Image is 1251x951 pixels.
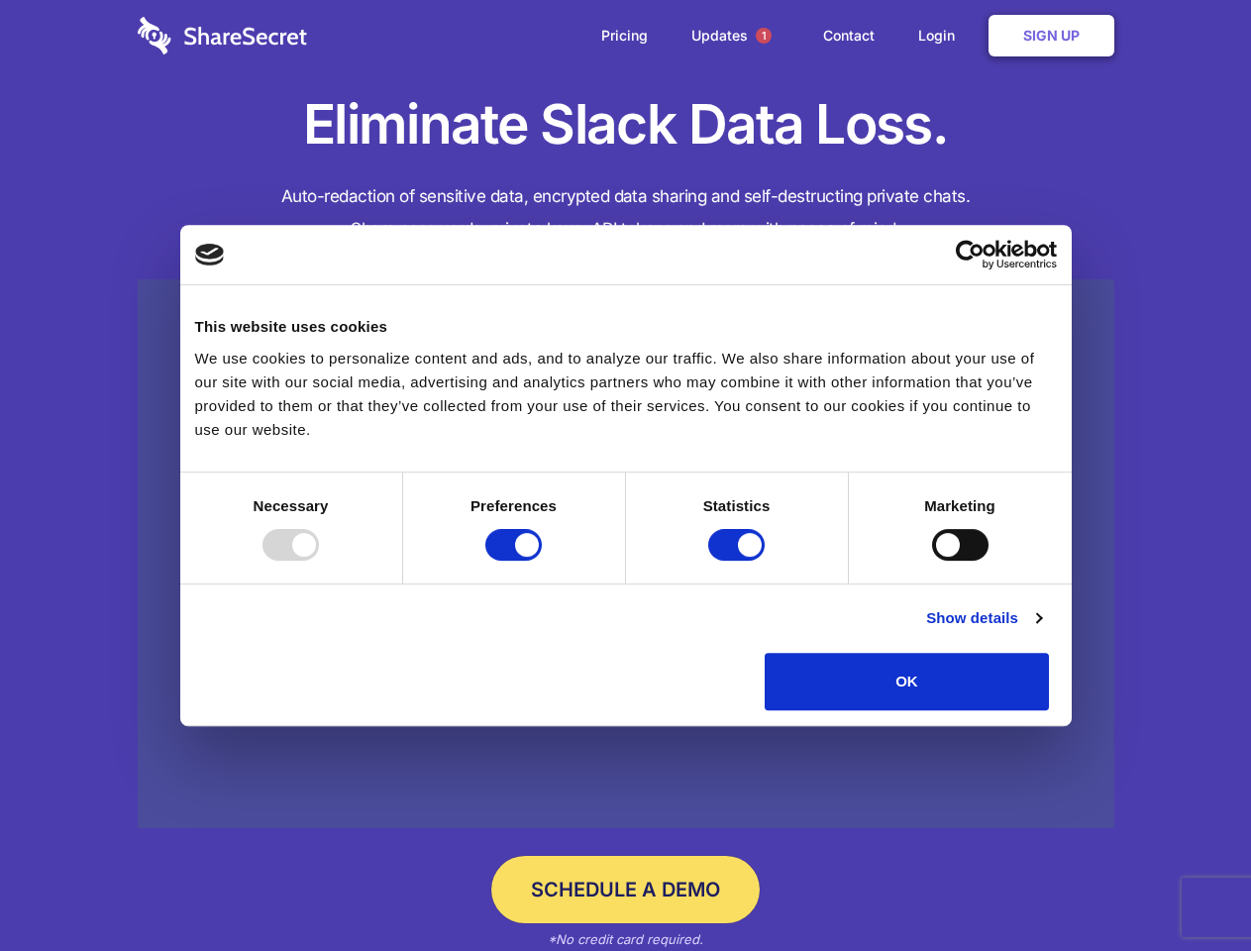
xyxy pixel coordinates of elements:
strong: Statistics [703,497,771,514]
div: We use cookies to personalize content and ads, and to analyze our traffic. We also share informat... [195,347,1057,442]
a: Usercentrics Cookiebot - opens in a new window [884,240,1057,269]
a: Wistia video thumbnail [138,279,1114,829]
div: This website uses cookies [195,315,1057,339]
a: Show details [926,606,1041,630]
button: OK [765,653,1049,710]
a: Login [898,5,985,66]
strong: Preferences [470,497,557,514]
a: Contact [803,5,894,66]
span: 1 [756,28,772,44]
h4: Auto-redaction of sensitive data, encrypted data sharing and self-destructing private chats. Shar... [138,180,1114,246]
img: logo [195,244,225,265]
em: *No credit card required. [548,931,703,947]
img: logo-wordmark-white-trans-d4663122ce5f474addd5e946df7df03e33cb6a1c49d2221995e7729f52c070b2.svg [138,17,307,54]
strong: Necessary [254,497,329,514]
a: Pricing [581,5,668,66]
h1: Eliminate Slack Data Loss. [138,89,1114,160]
a: Schedule a Demo [491,856,760,923]
strong: Marketing [924,497,995,514]
a: Sign Up [989,15,1114,56]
